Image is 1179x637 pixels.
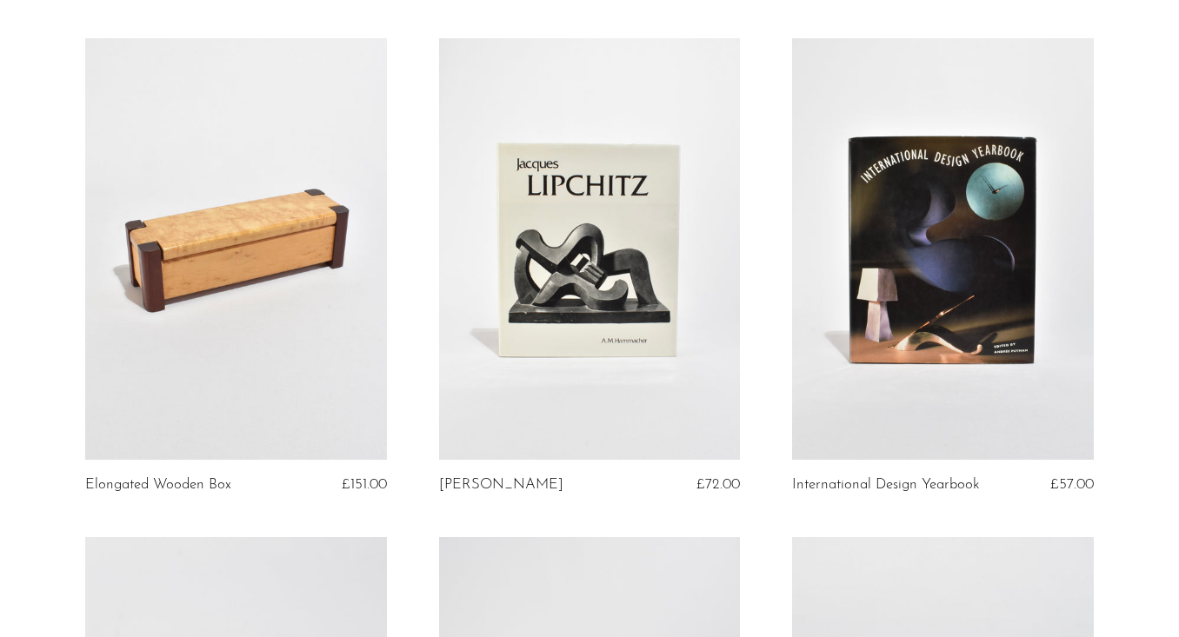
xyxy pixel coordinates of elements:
[696,477,740,492] span: £72.00
[792,477,980,493] a: International Design Yearbook
[439,477,563,493] a: [PERSON_NAME]
[1050,477,1094,492] span: £57.00
[342,477,387,492] span: £151.00
[85,477,231,493] a: Elongated Wooden Box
